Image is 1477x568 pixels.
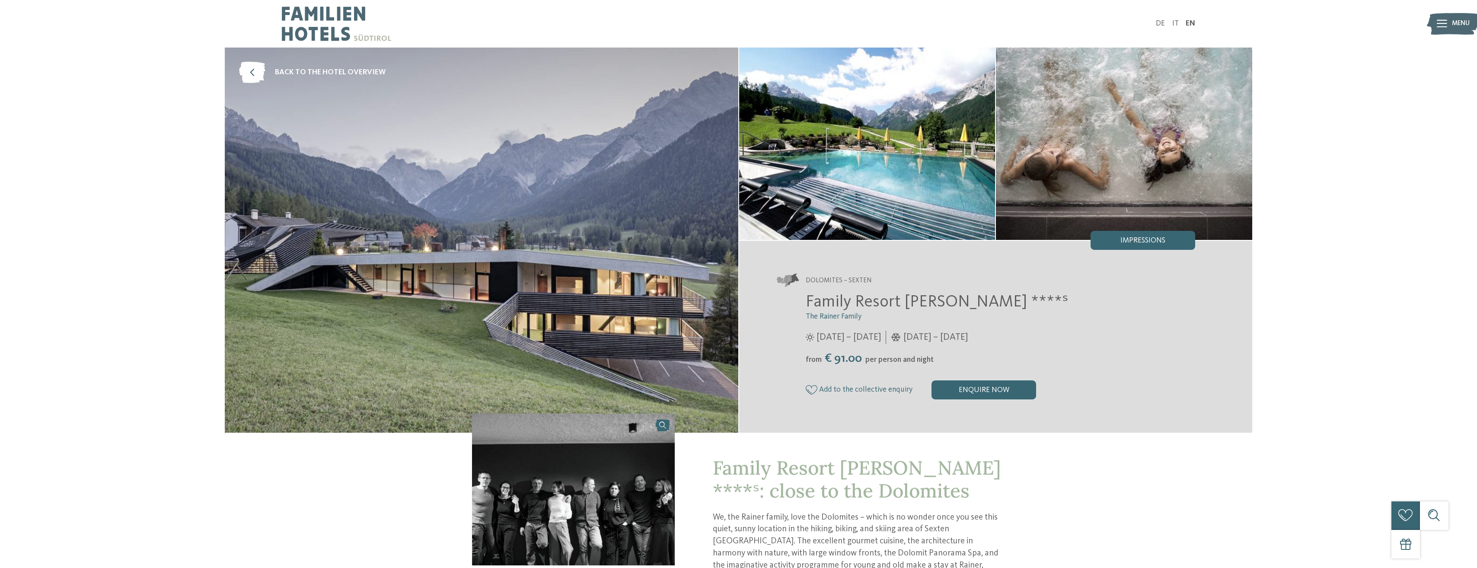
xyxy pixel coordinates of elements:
[996,48,1252,240] img: Our family hotel in Sexten, your holiday home in the Dolomiten
[806,276,871,286] span: Dolomites – Sexten
[806,313,861,320] span: The Rainer Family
[819,386,912,394] span: Add to the collective enquiry
[903,331,968,344] span: [DATE] – [DATE]
[739,48,995,240] img: Our family hotel in Sexten, your holiday home in the Dolomiten
[472,414,674,565] img: Our family hotel in Sexten, your holiday home in the Dolomiten
[1172,20,1179,27] a: IT
[225,48,738,433] img: Family Resort Rainer ****ˢ
[1186,20,1195,27] a: EN
[239,62,386,83] a: back to the hotel overview
[275,67,386,78] span: back to the hotel overview
[1156,20,1165,27] a: DE
[1452,19,1470,29] span: Menu
[806,356,822,364] span: from
[823,352,865,365] span: € 91.00
[806,294,1069,310] span: Family Resort [PERSON_NAME] ****ˢ
[891,333,901,342] i: Opening times in winter
[713,456,1001,503] span: Family Resort [PERSON_NAME] ****ˢ: close to the Dolomites
[806,333,814,342] i: Opening times in summer
[931,380,1036,399] div: enquire now
[817,331,881,344] span: [DATE] – [DATE]
[865,356,934,364] span: per person and night
[1120,237,1165,245] span: Impressions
